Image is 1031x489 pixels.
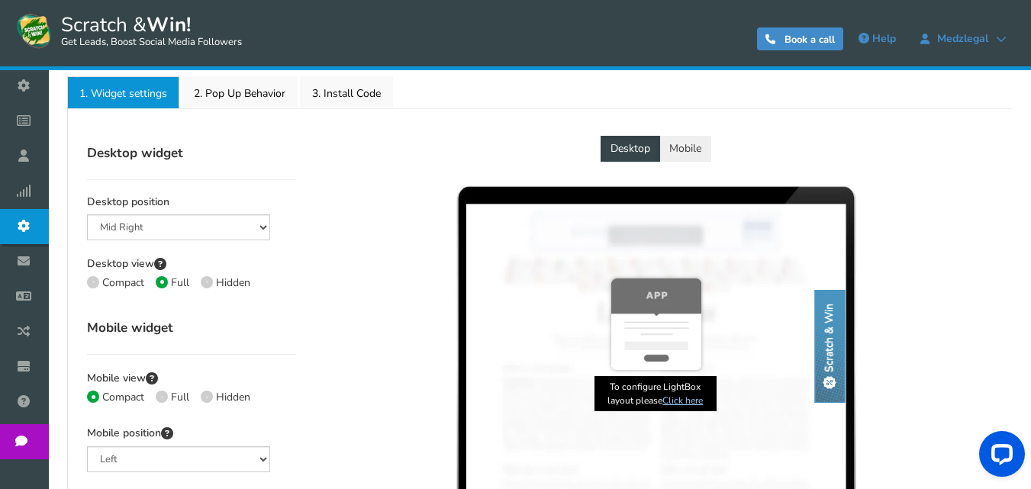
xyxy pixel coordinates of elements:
[659,136,711,162] button: Mobile
[785,33,835,47] span: Book a call
[87,195,169,210] label: Desktop position
[171,275,189,290] span: Full
[757,27,843,50] a: Book a call
[102,275,144,290] span: Compact
[102,390,144,404] span: Compact
[87,318,296,339] h4: Mobile widget
[216,390,250,404] span: Hidden
[87,143,296,164] h4: Desktop widget
[147,11,191,38] strong: Win!
[87,370,158,387] label: Mobile view
[15,11,242,50] a: Scratch &Win! Get Leads, Boost Social Media Followers
[824,303,837,372] div: Scratch & Win
[87,256,166,272] label: Desktop view
[967,425,1031,489] iframe: LiveChat chat widget
[171,390,189,404] span: Full
[872,31,896,46] span: Help
[61,37,242,49] small: Get Leads, Boost Social Media Followers
[216,275,250,290] span: Hidden
[53,11,242,50] span: Scratch &
[930,33,996,45] span: Medzlegal
[601,136,660,162] button: Desktop
[823,376,836,389] img: img-widget-icon.webp
[67,76,179,108] a: 1. Widget settings
[300,76,393,108] a: 3. Install Code
[594,376,717,411] span: To configure LightBox layout please
[15,11,53,50] img: Scratch and Win
[87,425,173,442] label: Mobile position
[182,76,298,108] a: 2. Pop Up Behavior
[662,394,703,407] a: Click here
[851,27,904,51] a: Help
